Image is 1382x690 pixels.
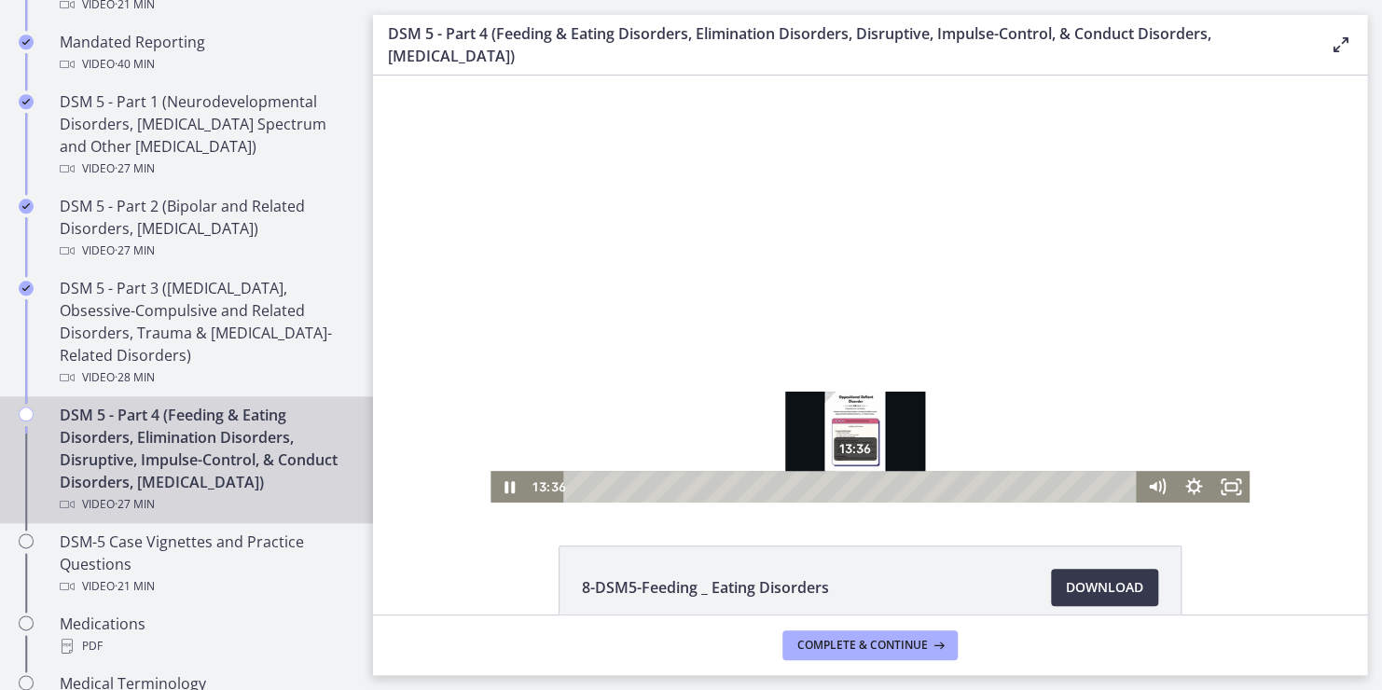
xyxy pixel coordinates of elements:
[60,635,351,657] div: PDF
[115,575,155,598] span: · 21 min
[60,277,351,389] div: DSM 5 - Part 3 ([MEDICAL_DATA], Obsessive-Compulsive and Related Disorders, Trauma & [MEDICAL_DAT...
[765,395,802,427] button: Mute
[60,613,351,657] div: Medications
[60,404,351,516] div: DSM 5 - Part 4 (Feeding & Eating Disorders, Elimination Disorders, Disruptive, Impulse-Control, &...
[115,53,155,76] span: · 40 min
[797,638,928,653] span: Complete & continue
[19,94,34,109] i: Completed
[19,34,34,49] i: Completed
[60,531,351,598] div: DSM-5 Case Vignettes and Practice Questions
[60,31,351,76] div: Mandated Reporting
[782,630,958,660] button: Complete & continue
[115,366,155,389] span: · 28 min
[19,199,34,214] i: Completed
[60,366,351,389] div: Video
[839,395,877,427] button: Fullscreen
[60,195,351,262] div: DSM 5 - Part 2 (Bipolar and Related Disorders, [MEDICAL_DATA])
[60,493,351,516] div: Video
[115,240,155,262] span: · 27 min
[388,22,1300,67] h3: DSM 5 - Part 4 (Feeding & Eating Disorders, Elimination Disorders, Disruptive, Impulse-Control, &...
[115,493,155,516] span: · 27 min
[582,576,829,599] span: 8-DSM5-Feeding _ Eating Disorders
[60,158,351,180] div: Video
[802,395,839,427] button: Show settings menu
[373,76,1367,503] iframe: Video Lesson
[60,575,351,598] div: Video
[115,158,155,180] span: · 27 min
[60,53,351,76] div: Video
[19,281,34,296] i: Completed
[1051,569,1158,606] a: Download
[60,90,351,180] div: DSM 5 - Part 1 (Neurodevelopmental Disorders, [MEDICAL_DATA] Spectrum and Other [MEDICAL_DATA])
[60,240,351,262] div: Video
[1066,576,1143,599] span: Download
